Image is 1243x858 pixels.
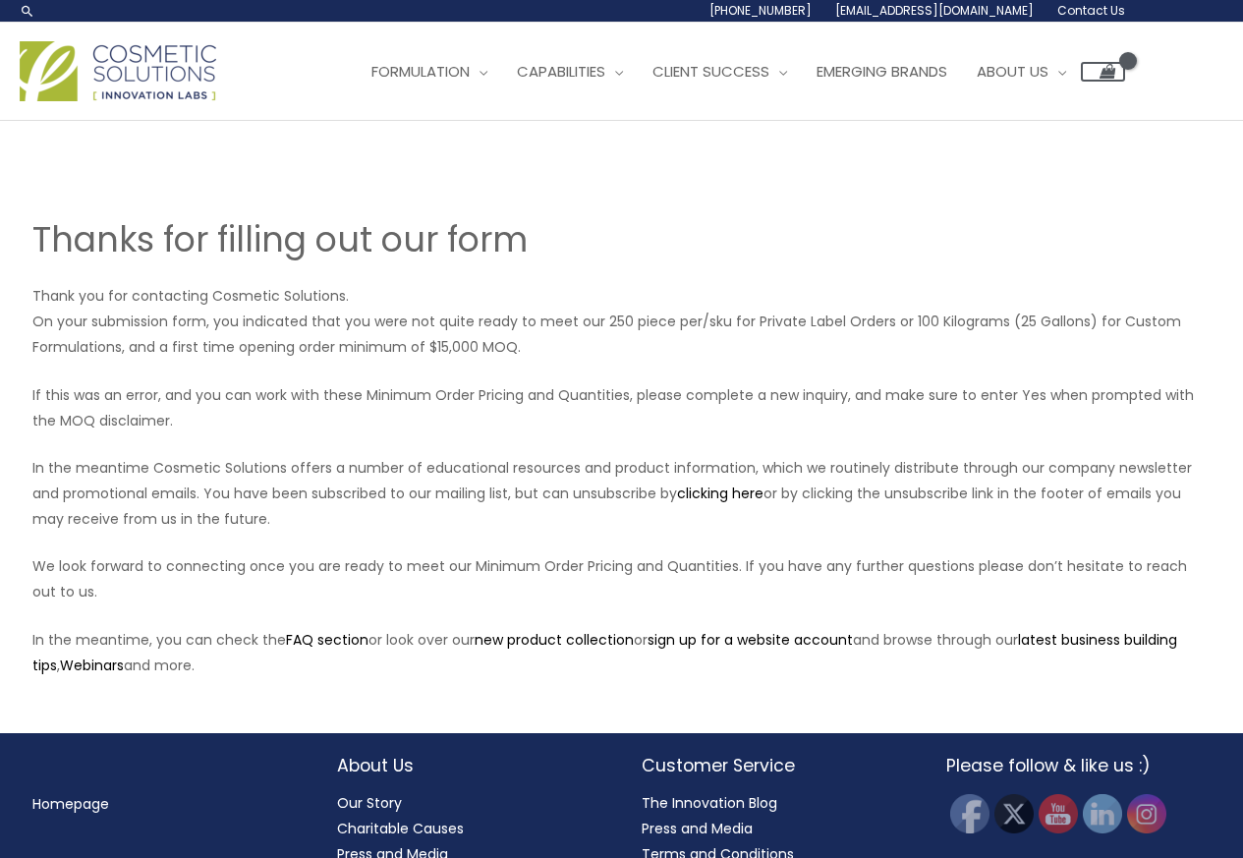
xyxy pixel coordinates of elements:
h2: Customer Service [642,753,907,778]
a: Our Story [337,793,402,813]
a: Capabilities [502,42,638,101]
p: Thank you for contacting Cosmetic Solutions. On your submission form, you indicated that you were... [32,283,1212,360]
img: Facebook [950,794,989,833]
p: If this was an error, and you can work with these Minimum Order Pricing and Quantities, please co... [32,382,1212,433]
span: [PHONE_NUMBER] [709,2,812,19]
span: Emerging Brands [817,61,947,82]
a: View Shopping Cart, empty [1081,62,1125,82]
p: In the meantime, you can check the or look over our or and browse through our , and more. [32,627,1212,678]
a: Homepage [32,794,109,814]
a: Webinars [60,656,124,675]
a: Press and Media [642,819,753,838]
img: Cosmetic Solutions Logo [20,41,216,101]
a: Client Success [638,42,802,101]
span: Capabilities [517,61,605,82]
a: latest business building tips [32,630,1177,675]
a: Search icon link [20,3,35,19]
span: About Us [977,61,1048,82]
a: clicking here [677,484,763,503]
span: Contact Us [1057,2,1125,19]
h2: Please follow & like us :) [946,753,1212,778]
nav: Menu [32,791,298,817]
img: Twitter [994,794,1034,833]
nav: Site Navigation [342,42,1125,101]
a: Charitable Causes [337,819,464,838]
a: Emerging Brands [802,42,962,101]
a: sign up for a website account [648,630,853,650]
span: Client Success [652,61,769,82]
h2: About Us [337,753,602,778]
span: [EMAIL_ADDRESS][DOMAIN_NAME] [835,2,1034,19]
p: We look forward to connecting once you are ready to meet our Minimum Order Pricing and Quantities... [32,553,1212,604]
h1: Thanks for filling out our form [32,215,1212,263]
a: Formulation [357,42,502,101]
p: In the meantime Cosmetic Solutions offers a number of educational resources and product informati... [32,455,1212,532]
a: About Us [962,42,1081,101]
a: The Innovation Blog [642,793,777,813]
a: new product collection [475,630,634,650]
a: FAQ section [286,630,368,650]
span: Formulation [371,61,470,82]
